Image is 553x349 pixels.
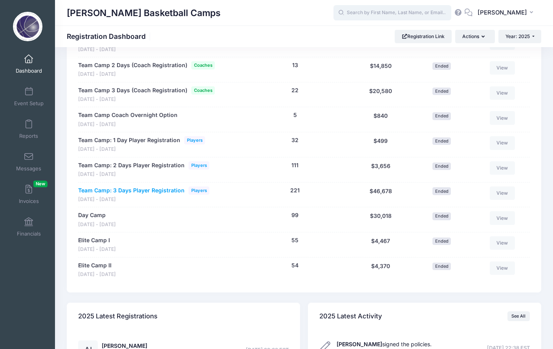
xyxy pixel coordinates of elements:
[490,186,515,200] a: View
[10,50,48,78] a: Dashboard
[349,186,412,203] div: $46,678
[78,196,209,203] span: [DATE] - [DATE]
[14,100,44,107] span: Event Setup
[290,186,300,195] button: 221
[293,111,297,119] button: 5
[78,186,185,195] a: Team Camp: 3 Days Player Registration
[349,261,412,278] div: $4,370
[432,112,451,120] span: Ended
[505,33,530,39] span: Year: 2025
[78,261,112,270] a: Elite Camp II
[292,61,298,69] button: 13
[395,30,452,43] a: Registration Link
[78,136,180,144] a: Team Camp: 1 Day Player Registration
[67,32,152,40] h1: Registration Dashboard
[13,12,42,41] img: Sean O'Regan Basketball Camps
[349,86,412,103] div: $20,580
[67,4,221,22] h1: [PERSON_NAME] Basketball Camps
[16,165,41,172] span: Messages
[78,161,185,170] a: Team Camp: 2 Days Player Registration
[490,86,515,100] a: View
[337,341,382,347] strong: [PERSON_NAME]
[432,163,451,170] span: Ended
[490,136,515,150] a: View
[189,161,209,170] span: Players
[19,133,38,139] span: Reports
[490,61,515,75] a: View
[349,111,412,128] div: $840
[432,88,451,95] span: Ended
[498,30,541,43] button: Year: 2025
[78,305,157,327] h4: 2025 Latest Registrations
[349,136,412,153] div: $499
[291,136,298,144] button: 32
[184,136,205,144] span: Players
[291,236,298,245] button: 55
[337,341,432,347] a: [PERSON_NAME]signed the policies.
[78,71,215,78] span: [DATE] - [DATE]
[333,5,451,21] input: Search by First Name, Last Name, or Email...
[78,146,205,153] span: [DATE] - [DATE]
[478,8,527,17] span: [PERSON_NAME]
[10,148,48,175] a: Messages
[349,236,412,253] div: $4,467
[16,68,42,74] span: Dashboard
[78,171,209,178] span: [DATE] - [DATE]
[349,61,412,78] div: $14,850
[432,187,451,195] span: Ended
[349,161,412,178] div: $3,656
[432,238,451,245] span: Ended
[78,46,211,53] span: [DATE] - [DATE]
[490,261,515,275] a: View
[10,83,48,110] a: Event Setup
[10,181,48,208] a: InvoicesNew
[455,30,494,43] button: Actions
[490,236,515,250] a: View
[490,211,515,225] a: View
[17,230,41,237] span: Financials
[349,211,412,228] div: $30,018
[490,111,515,124] a: View
[432,212,451,220] span: Ended
[191,86,215,95] span: Coaches
[291,211,298,219] button: 99
[78,96,215,103] span: [DATE] - [DATE]
[432,137,451,145] span: Ended
[33,181,48,187] span: New
[78,121,178,128] span: [DATE] - [DATE]
[291,261,298,270] button: 54
[78,211,106,219] a: Day Camp
[507,311,530,321] a: See All
[191,61,215,69] span: Coaches
[78,236,110,245] a: Elite Camp I
[432,263,451,270] span: Ended
[10,213,48,241] a: Financials
[490,161,515,175] a: View
[189,186,209,195] span: Players
[432,62,451,70] span: Ended
[10,115,48,143] a: Reports
[78,221,116,228] span: [DATE] - [DATE]
[78,111,178,119] a: Team Camp Coach Overnight Option
[78,86,187,95] a: Team Camp 3 Days (Coach Registration)
[102,342,147,349] a: [PERSON_NAME]
[291,86,298,95] button: 22
[319,305,382,327] h4: 2025 Latest Activity
[472,4,541,22] button: [PERSON_NAME]
[78,271,116,278] span: [DATE] - [DATE]
[78,246,116,253] span: [DATE] - [DATE]
[78,61,187,69] a: Team Camp 2 Days (Coach Registration)
[291,161,298,170] button: 111
[19,198,39,205] span: Invoices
